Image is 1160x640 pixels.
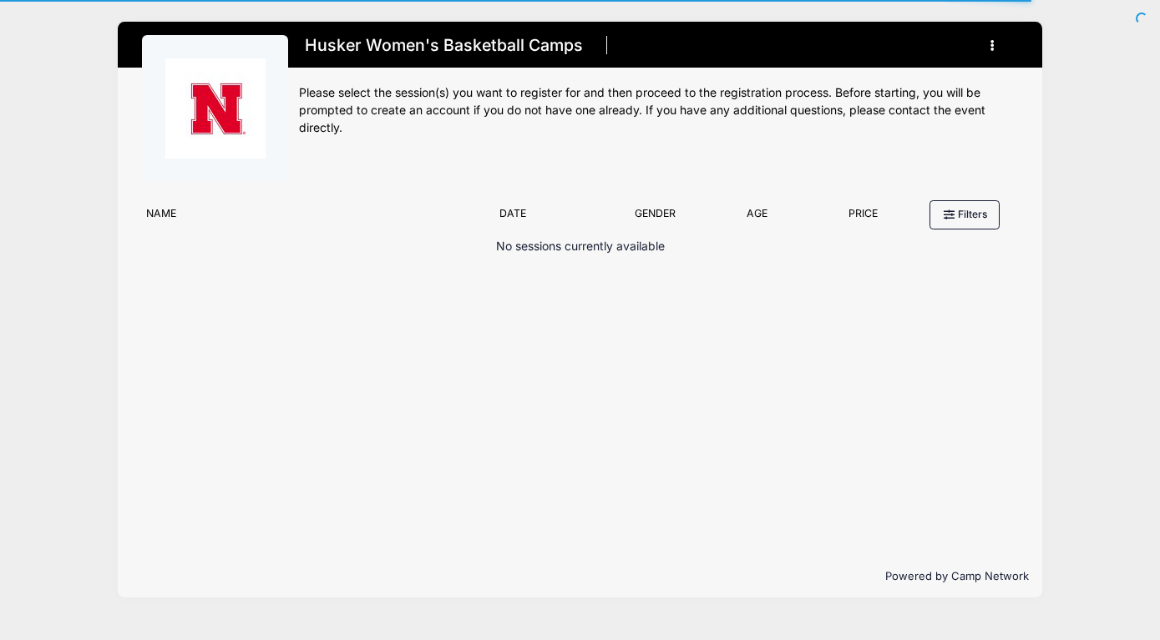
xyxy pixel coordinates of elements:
div: Name [138,206,491,229]
p: No sessions currently available [496,238,665,255]
div: Please select the session(s) you want to register for and then proceed to the registration proces... [299,84,1018,137]
div: Age [704,206,810,229]
div: Price [810,206,916,229]
p: Powered by Camp Network [131,568,1029,585]
div: Date [492,206,607,229]
img: logo [165,58,266,159]
button: Filters [930,200,1000,229]
div: Gender [606,206,703,229]
h1: Husker Women's Basketball Camps [299,31,588,60]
